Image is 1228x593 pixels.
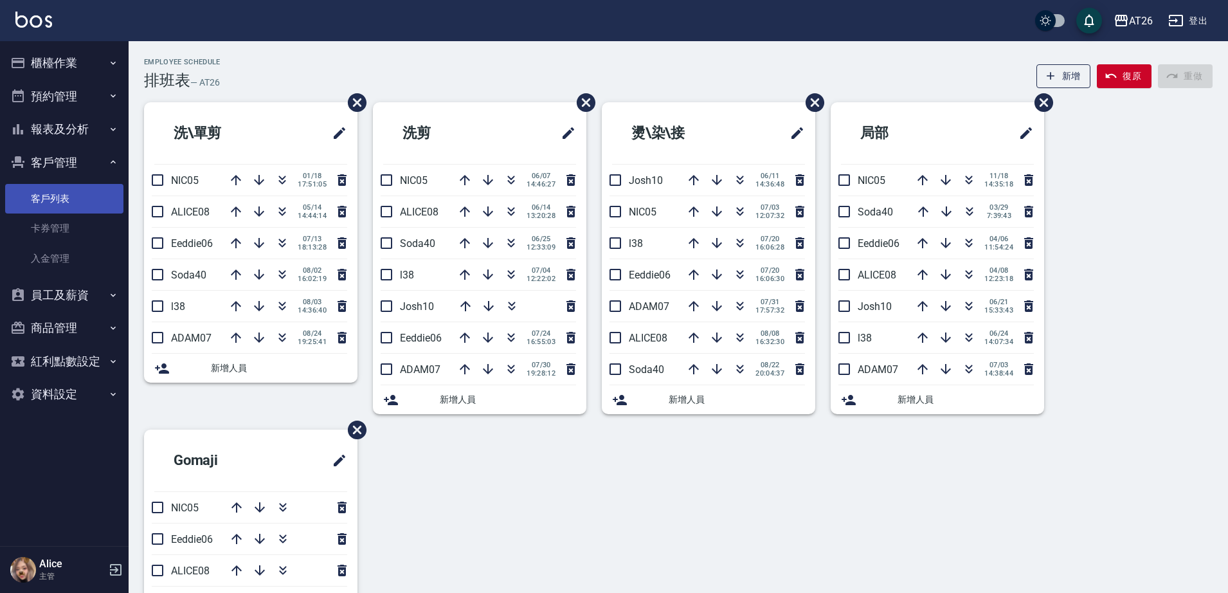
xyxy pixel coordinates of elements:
img: Logo [15,12,52,28]
span: 07/31 [755,298,784,306]
span: ALICE08 [171,206,210,218]
button: 員工及薪資 [5,278,123,312]
h3: 排班表 [144,71,190,89]
span: 11:54:24 [984,243,1013,251]
span: 07/20 [755,266,784,275]
span: 14:35:18 [984,180,1013,188]
span: 11/18 [984,172,1013,180]
div: 新增人員 [144,354,357,383]
a: 卡券管理 [5,214,123,243]
button: 新增 [1036,64,1091,88]
span: ALICE08 [400,206,438,218]
span: 14:46:27 [527,180,555,188]
span: 16:06:30 [755,275,784,283]
span: 08/02 [298,266,327,275]
span: 修改班表的標題 [324,118,347,149]
span: Soda40 [629,363,664,376]
span: 16:32:30 [755,338,784,346]
span: 08/08 [755,329,784,338]
span: Eeddie06 [858,237,899,250]
span: 06/07 [527,172,555,180]
span: ADAM07 [858,363,898,376]
span: 刪除班表 [338,84,368,122]
span: l38 [400,269,414,281]
span: 03/29 [985,203,1013,212]
button: 資料設定 [5,378,123,411]
span: Josh10 [629,174,663,187]
span: NIC05 [629,206,656,218]
span: 刪除班表 [796,84,826,122]
span: 07/20 [755,235,784,243]
span: 07/03 [984,361,1013,369]
h2: 洗剪 [383,110,501,156]
button: 登出 [1163,9,1213,33]
h2: Gomaji [154,437,280,484]
span: Eeddie06 [171,533,213,545]
button: 商品管理 [5,311,123,345]
span: 新增人員 [440,393,576,406]
p: 主管 [39,570,105,582]
span: 14:38:44 [984,369,1013,378]
button: 客戶管理 [5,146,123,179]
h2: 燙\染\接 [612,110,743,156]
span: Soda40 [171,269,206,281]
span: 04/06 [984,235,1013,243]
span: 20:04:37 [755,369,784,378]
span: l38 [629,237,643,250]
h2: Employee Schedule [144,58,221,66]
a: 客戶列表 [5,184,123,214]
span: 刪除班表 [338,411,368,449]
span: ALICE08 [629,332,667,344]
button: 預約管理 [5,80,123,113]
span: 19:28:12 [527,369,555,378]
button: 櫃檯作業 [5,46,123,80]
span: 15:33:43 [984,306,1013,315]
span: Eeddie06 [400,332,442,344]
span: 06/21 [984,298,1013,306]
button: save [1076,8,1102,33]
span: 新增人員 [211,361,347,375]
button: 報表及分析 [5,113,123,146]
button: 紅利點數設定 [5,345,123,378]
span: 新增人員 [669,393,805,406]
span: 19:25:41 [298,338,327,346]
span: Josh10 [858,300,892,313]
span: 13:20:28 [527,212,555,220]
span: l38 [171,300,185,313]
span: 14:36:40 [298,306,327,315]
span: 08/03 [298,298,327,306]
div: AT26 [1129,13,1153,29]
span: 04/08 [984,266,1013,275]
span: ADAM07 [171,332,212,344]
span: 12:33:09 [527,243,555,251]
span: ALICE08 [171,565,210,577]
span: 06/25 [527,235,555,243]
div: 新增人員 [831,385,1044,414]
span: 17:57:32 [755,306,784,315]
span: 07/13 [298,235,327,243]
span: 7:39:43 [985,212,1013,220]
span: 08/22 [755,361,784,369]
span: l38 [858,332,872,344]
span: 12:23:18 [984,275,1013,283]
span: 16:55:03 [527,338,555,346]
span: 修改班表的標題 [1011,118,1034,149]
h6: — AT26 [190,76,220,89]
span: Soda40 [858,206,893,218]
span: ALICE08 [858,269,896,281]
span: NIC05 [171,502,199,514]
button: AT26 [1108,8,1158,34]
div: 新增人員 [373,385,586,414]
a: 入金管理 [5,244,123,273]
img: Person [10,557,36,583]
h2: 局部 [841,110,959,156]
span: NIC05 [171,174,199,187]
span: Eeddie06 [171,237,213,250]
span: 01/18 [298,172,327,180]
span: 修改班表的標題 [553,118,576,149]
span: 07/30 [527,361,555,369]
span: 14:44:14 [298,212,327,220]
span: ADAM07 [629,300,669,313]
span: 16:06:28 [755,243,784,251]
span: 12:22:02 [527,275,555,283]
